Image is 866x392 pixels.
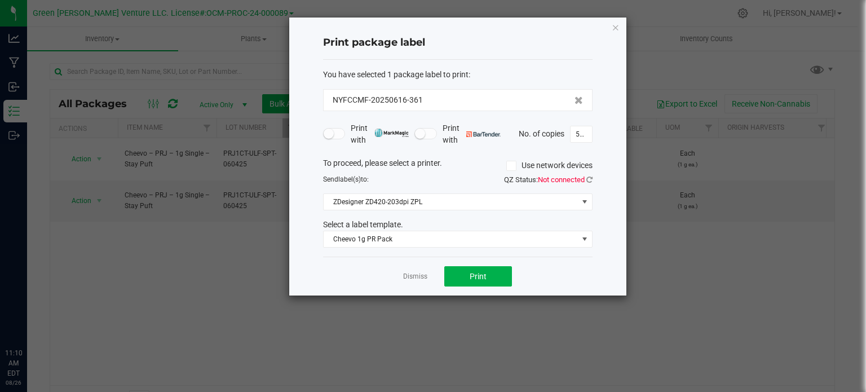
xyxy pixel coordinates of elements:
[323,36,593,50] h4: Print package label
[324,231,578,247] span: Cheevo 1g PR Pack
[11,302,45,336] iframe: Resource center
[351,122,409,146] span: Print with
[466,131,501,137] img: bartender.png
[333,94,423,106] span: NYFCCMF-20250616-361
[444,266,512,287] button: Print
[506,160,593,171] label: Use network devices
[323,70,469,79] span: You have selected 1 package label to print
[374,129,409,137] img: mark_magic_cybra.png
[315,219,601,231] div: Select a label template.
[33,300,47,314] iframe: Resource center unread badge
[324,194,578,210] span: ZDesigner ZD420-203dpi ZPL
[470,272,487,281] span: Print
[323,175,369,183] span: Send to:
[338,175,361,183] span: label(s)
[519,129,564,138] span: No. of copies
[315,157,601,174] div: To proceed, please select a printer.
[504,175,593,184] span: QZ Status:
[403,272,427,281] a: Dismiss
[538,175,585,184] span: Not connected
[323,69,593,81] div: :
[443,122,501,146] span: Print with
